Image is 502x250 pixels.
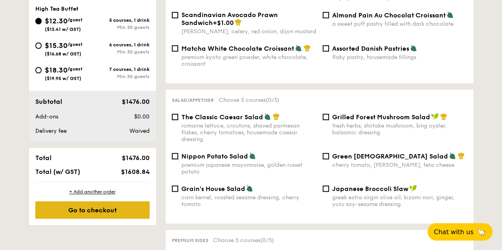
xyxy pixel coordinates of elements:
[181,153,248,160] span: Nippon Potato Salad
[332,113,430,121] span: Grilled Forest Mushroom Salad
[35,42,42,49] input: $15.30/guest($16.68 w/ GST)6 courses, 1 drinkMin 30 guests
[45,27,81,32] span: ($13.41 w/ GST)
[181,113,263,121] span: The Classic Caesar Salad
[213,19,234,27] span: +$1.00
[67,42,83,47] span: /guest
[35,113,58,120] span: Add-ons
[121,98,149,105] span: $1476.00
[172,97,214,103] span: Salad/Appetiser
[67,66,83,72] span: /guest
[45,76,81,81] span: ($19.95 w/ GST)
[172,185,178,192] input: Grain's House Saladcorn kernel, roasted sesame dressing, cherry tomato
[181,45,294,52] span: Matcha White Chocolate Croissant
[323,185,329,192] input: Japanese Broccoli Slawgreek extra virgin olive oil, kizami nori, ginger, yuzu soy-sesame dressing
[295,44,302,52] img: icon-vegetarian.fe4039eb.svg
[35,154,52,162] span: Total
[332,185,408,193] span: Japanese Broccoli Slaw
[235,19,242,26] img: icon-chef-hat.a58ddaea.svg
[449,152,456,159] img: icon-vegetarian.fe4039eb.svg
[477,227,486,237] span: 🦙
[410,44,417,52] img: icon-vegetarian.fe4039eb.svg
[332,194,467,208] div: greek extra virgin olive oil, kizami nori, ginger, yuzu soy-sesame dressing
[332,45,409,52] span: Assorted Danish Pastries
[266,97,279,103] span: (0/5)
[92,42,150,48] div: 6 courses, 1 drink
[45,17,67,25] span: $12.30
[273,113,280,120] img: icon-chef-hat.a58ddaea.svg
[427,223,492,240] button: Chat with us🦙
[264,113,271,120] img: icon-vegetarian.fe4039eb.svg
[181,185,245,193] span: Grain's House Salad
[323,12,329,18] input: Almond Pain Au Chocolat Croissanta sweet puff pastry filled with dark chocolate
[129,128,149,134] span: Waived
[92,67,150,72] div: 7 courses, 1 drink
[304,44,311,52] img: icon-chef-hat.a58ddaea.svg
[35,67,42,73] input: $18.30/guest($19.95 w/ GST)7 courses, 1 drinkMin 30 guests
[35,18,42,24] input: $12.30/guest($13.41 w/ GST)5 courses, 1 drinkMin 30 guests
[249,152,256,159] img: icon-vegetarian.fe4039eb.svg
[181,122,316,143] div: romaine lettuce, croutons, shaved parmesan flakes, cherry tomatoes, housemade caesar dressing
[92,25,150,30] div: Min 30 guests
[332,54,467,61] div: flaky pastry, housemade fillings
[323,153,329,159] input: Green [DEMOGRAPHIC_DATA] Saladcherry tomato, [PERSON_NAME], feta cheese
[213,237,274,244] span: Choose 5 courses
[219,97,279,103] span: Choose 5 courses
[332,11,446,19] span: Almond Pain Au Chocolat Croissant
[134,113,149,120] span: $0.00
[260,237,274,244] span: (0/5)
[431,113,439,120] img: icon-vegan.f8ff3823.svg
[35,201,150,219] div: Go to checkout
[181,28,316,35] div: [PERSON_NAME], celery, red onion, dijon mustard
[409,185,417,192] img: icon-vegan.f8ff3823.svg
[181,11,278,27] span: Scandinavian Avocado Prawn Sandwich
[45,51,81,57] span: ($16.68 w/ GST)
[92,74,150,79] div: Min 30 guests
[45,66,67,74] span: $18.30
[181,54,316,67] div: premium kyoto green powder, white chocolate, croissant
[35,98,62,105] span: Subtotal
[35,6,79,12] span: High Tea Buffet
[172,114,178,120] input: The Classic Caesar Saladromaine lettuce, croutons, shaved parmesan flakes, cherry tomatoes, house...
[67,17,83,23] span: /guest
[181,162,316,175] div: premium japanese mayonnaise, golden russet potato
[458,152,465,159] img: icon-chef-hat.a58ddaea.svg
[323,114,329,120] input: Grilled Forest Mushroom Saladfresh herbs, shiitake mushroom, king oyster, balsamic dressing
[35,189,150,195] div: + Add another order
[332,162,467,168] div: cherry tomato, [PERSON_NAME], feta cheese
[35,168,80,176] span: Total (w/ GST)
[121,154,149,162] span: $1476.00
[172,45,178,52] input: Matcha White Chocolate Croissantpremium kyoto green powder, white chocolate, croissant
[92,49,150,55] div: Min 30 guests
[172,238,208,243] span: Premium sides
[35,128,67,134] span: Delivery fee
[323,45,329,52] input: Assorted Danish Pastriesflaky pastry, housemade fillings
[181,194,316,208] div: corn kernel, roasted sesame dressing, cherry tomato
[434,228,473,236] span: Chat with us
[172,12,178,18] input: Scandinavian Avocado Prawn Sandwich+$1.00[PERSON_NAME], celery, red onion, dijon mustard
[92,17,150,23] div: 5 courses, 1 drink
[172,153,178,159] input: Nippon Potato Saladpremium japanese mayonnaise, golden russet potato
[332,122,467,136] div: fresh herbs, shiitake mushroom, king oyster, balsamic dressing
[332,21,467,27] div: a sweet puff pastry filled with dark chocolate
[440,113,447,120] img: icon-chef-hat.a58ddaea.svg
[121,168,149,176] span: $1608.84
[45,41,67,50] span: $15.30
[332,153,448,160] span: Green [DEMOGRAPHIC_DATA] Salad
[446,11,454,18] img: icon-vegetarian.fe4039eb.svg
[246,185,253,192] img: icon-vegetarian.fe4039eb.svg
